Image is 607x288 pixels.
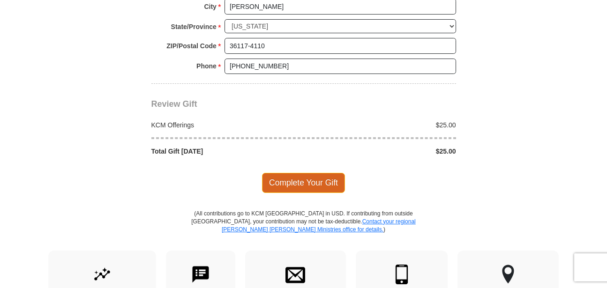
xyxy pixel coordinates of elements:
div: $25.00 [304,120,461,130]
strong: ZIP/Postal Code [166,39,217,52]
strong: Phone [196,59,217,73]
img: envelope.svg [285,265,305,284]
a: Contact your regional [PERSON_NAME] [PERSON_NAME] Ministries office for details. [222,218,416,233]
strong: State/Province [171,20,217,33]
span: Review Gift [151,99,197,109]
div: $25.00 [304,147,461,156]
img: mobile.svg [392,265,412,284]
img: text-to-give.svg [191,265,210,284]
span: Complete Your Gift [262,173,345,192]
img: give-by-stock.svg [92,265,112,284]
img: other-region [502,265,515,284]
div: Total Gift [DATE] [146,147,304,156]
p: (All contributions go to KCM [GEOGRAPHIC_DATA] in USD. If contributing from outside [GEOGRAPHIC_D... [191,210,416,251]
div: KCM Offerings [146,120,304,130]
